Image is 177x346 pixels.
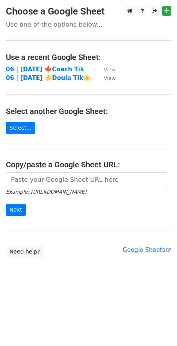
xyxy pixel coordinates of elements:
h4: Select another Google Sheet: [6,107,171,116]
input: Paste your Google Sheet URL here [6,172,167,187]
small: View [104,67,116,72]
h4: Copy/paste a Google Sheet URL: [6,160,171,169]
a: Need help? [6,246,44,258]
input: Next [6,204,26,216]
a: 06 | [DATE] ☀️Doula Tik☀️ [6,74,90,82]
a: View [96,66,116,73]
h4: Use a recent Google Sheet: [6,53,171,62]
a: Google Sheets [123,246,171,254]
small: Example: [URL][DOMAIN_NAME] [6,189,86,195]
small: View [104,75,116,81]
a: Select... [6,122,35,134]
a: 06 | [DATE] 🍁Coach Tik [6,66,84,73]
p: Use one of the options below... [6,20,171,29]
a: View [96,74,116,82]
h3: Choose a Google Sheet [6,6,171,17]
